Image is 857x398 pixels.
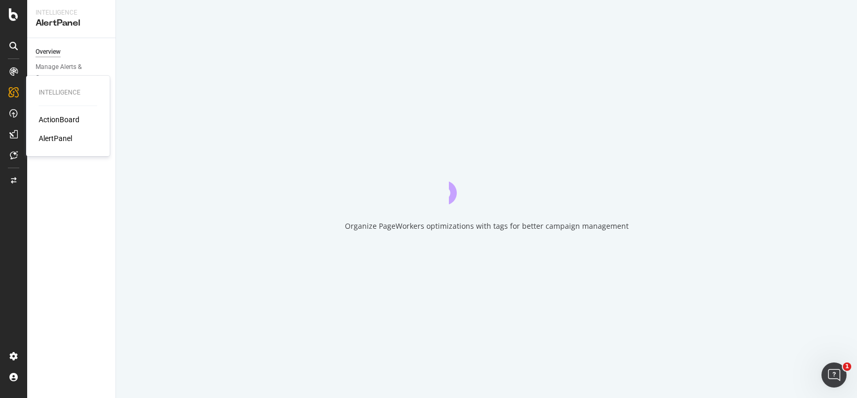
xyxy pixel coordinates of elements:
[345,221,629,231] div: Organize PageWorkers optimizations with tags for better campaign management
[36,17,107,29] div: AlertPanel
[36,46,61,57] div: Overview
[449,167,524,204] div: animation
[36,8,107,17] div: Intelligence
[843,362,851,371] span: 1
[36,46,108,57] a: Overview
[36,62,108,84] a: Manage Alerts & Groups
[821,362,847,388] iframe: Intercom live chat
[36,62,98,84] div: Manage Alerts & Groups
[39,133,72,144] a: AlertPanel
[39,88,97,97] div: Intelligence
[39,114,79,125] a: ActionBoard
